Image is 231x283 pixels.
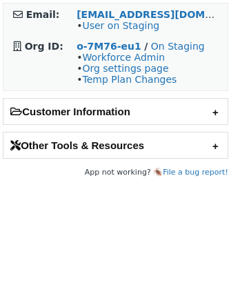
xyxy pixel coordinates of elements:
[77,41,141,52] a: o-7M76-eu1
[77,52,177,85] span: • • •
[144,41,148,52] strong: /
[151,41,205,52] a: On Staging
[3,99,228,124] h2: Customer Information
[3,166,228,179] footer: App not working? 🪳
[82,52,165,63] a: Workforce Admin
[163,168,228,177] a: File a bug report!
[82,74,177,85] a: Temp Plan Changes
[3,133,228,158] h2: Other Tools & Resources
[82,63,168,74] a: Org settings page
[26,9,60,20] strong: Email:
[82,20,159,31] a: User on Staging
[77,20,159,31] span: •
[25,41,63,52] strong: Org ID:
